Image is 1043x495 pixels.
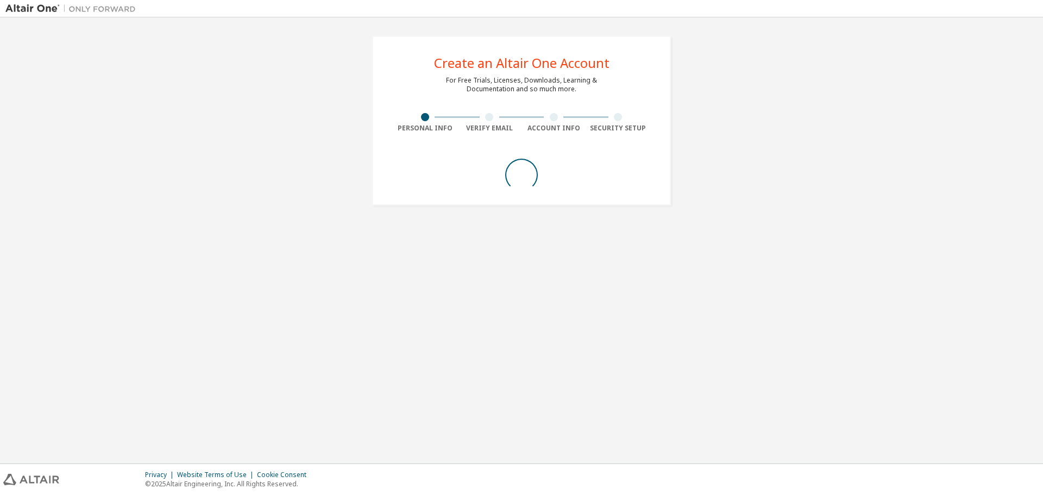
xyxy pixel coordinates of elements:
p: © 2025 Altair Engineering, Inc. All Rights Reserved. [145,479,313,488]
div: Privacy [145,471,177,479]
img: Altair One [5,3,141,14]
div: Create an Altair One Account [434,57,610,70]
div: Website Terms of Use [177,471,257,479]
img: altair_logo.svg [3,474,59,485]
div: Security Setup [586,124,651,133]
div: Personal Info [393,124,457,133]
div: Account Info [521,124,586,133]
div: Verify Email [457,124,522,133]
div: For Free Trials, Licenses, Downloads, Learning & Documentation and so much more. [446,76,597,93]
div: Cookie Consent [257,471,313,479]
